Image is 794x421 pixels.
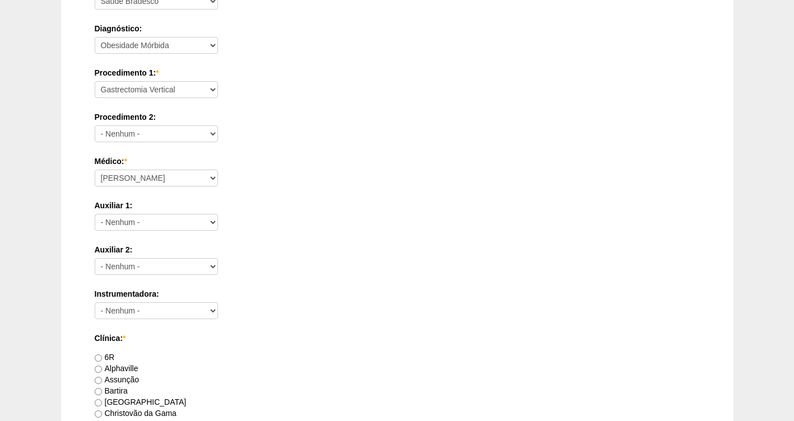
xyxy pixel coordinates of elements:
[156,68,159,77] span: Este campo é obrigatório.
[95,333,700,344] label: Clínica:
[95,386,128,395] label: Bartira
[95,23,700,34] label: Diagnóstico:
[123,334,126,343] span: Este campo é obrigatório.
[95,388,102,395] input: Bartira
[95,288,700,300] label: Instrumentadora:
[95,377,102,384] input: Assunção
[95,364,138,373] label: Alphaville
[95,244,700,255] label: Auxiliar 2:
[95,67,700,78] label: Procedimento 1:
[124,157,127,166] span: Este campo é obrigatório.
[95,366,102,373] input: Alphaville
[95,399,102,406] input: [GEOGRAPHIC_DATA]
[95,397,187,406] label: [GEOGRAPHIC_DATA]
[95,354,102,362] input: 6R
[95,409,177,418] label: Christovão da Gama
[95,375,139,384] label: Assunção
[95,353,115,362] label: 6R
[95,410,102,418] input: Christovão da Gama
[95,111,700,123] label: Procedimento 2:
[95,200,700,211] label: Auxiliar 1:
[95,156,700,167] label: Médico:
